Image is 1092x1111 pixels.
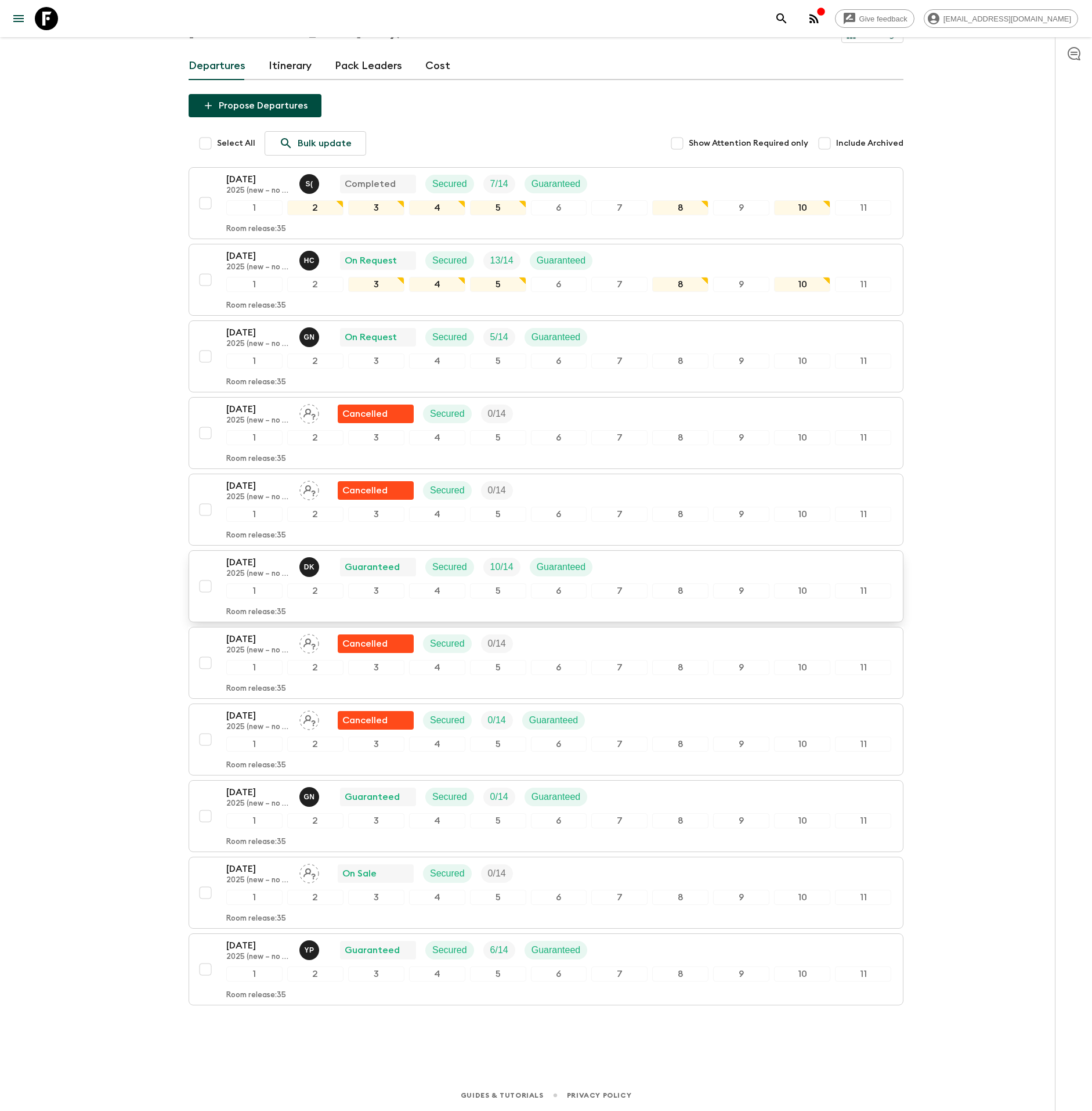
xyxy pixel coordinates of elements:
[348,737,404,752] div: 3
[774,583,830,598] div: 10
[423,864,472,883] div: Secured
[652,353,708,369] div: 8
[713,353,769,369] div: 9
[490,943,508,957] p: 6 / 14
[567,1089,631,1102] a: Privacy Policy
[299,484,319,493] span: Assign pack leader
[299,944,321,953] span: Yong Park
[423,405,472,423] div: Secured
[425,175,474,193] div: Secured
[591,583,648,598] div: 7
[287,353,343,369] div: 2
[345,330,397,344] p: On Request
[226,454,286,464] p: Room release: 35
[226,340,290,349] p: 2025 (new – no [DEMOGRAPHIC_DATA] stay)
[303,792,314,802] p: G N
[470,737,526,752] div: 5
[835,507,891,522] div: 11
[774,813,830,828] div: 10
[348,353,404,369] div: 3
[531,813,587,828] div: 6
[713,737,769,752] div: 9
[299,557,321,577] button: DK
[335,52,402,80] a: Pack Leaders
[226,402,290,416] p: [DATE]
[488,484,506,497] p: 0 / 14
[342,867,377,881] p: On Sale
[461,1089,544,1102] a: Guides & Tutorials
[432,943,467,957] p: Secured
[409,966,465,982] div: 4
[430,713,465,727] p: Secured
[226,632,290,646] p: [DATE]
[423,634,472,653] div: Secured
[345,254,397,268] p: On Request
[409,813,465,828] div: 4
[425,788,474,806] div: Secured
[226,914,286,924] p: Room release: 35
[287,507,343,522] div: 2
[226,723,290,732] p: 2025 (new – no [DEMOGRAPHIC_DATA] stay)
[591,813,648,828] div: 7
[189,94,321,117] button: Propose Departures
[835,277,891,292] div: 11
[226,838,286,847] p: Room release: 35
[652,966,708,982] div: 8
[835,430,891,445] div: 11
[348,200,404,215] div: 3
[774,890,830,905] div: 10
[652,583,708,598] div: 8
[713,966,769,982] div: 9
[835,9,914,28] a: Give feedback
[470,660,526,675] div: 5
[591,890,648,905] div: 7
[774,737,830,752] div: 10
[470,583,526,598] div: 5
[488,407,506,421] p: 0 / 14
[488,867,506,881] p: 0 / 14
[470,813,526,828] div: 5
[226,378,286,387] p: Room release: 35
[189,550,903,622] button: [DATE]2025 (new – no [DEMOGRAPHIC_DATA] stay)Damien KimGuaranteedSecuredTrip FillGuaranteed123456...
[409,353,465,369] div: 4
[348,583,404,598] div: 3
[531,737,587,752] div: 6
[652,200,708,215] div: 8
[652,660,708,675] div: 8
[409,277,465,292] div: 4
[226,862,290,876] p: [DATE]
[481,405,513,423] div: Trip Fill
[299,178,321,187] span: Sam (Sangwoo) Kim
[531,943,581,957] p: Guaranteed
[488,713,506,727] p: 0 / 14
[226,186,290,196] p: 2025 (new – no [DEMOGRAPHIC_DATA] stay)
[265,131,366,156] a: Bulk update
[226,569,290,579] p: 2025 (new – no [DEMOGRAPHIC_DATA] stay)
[652,277,708,292] div: 8
[342,484,388,497] p: Cancelled
[490,560,514,574] p: 10 / 14
[226,555,290,569] p: [DATE]
[713,583,769,598] div: 9
[774,277,830,292] div: 10
[591,353,648,369] div: 7
[226,799,290,809] p: 2025 (new – no [DEMOGRAPHIC_DATA] stay)
[470,966,526,982] div: 5
[226,479,290,493] p: [DATE]
[835,966,891,982] div: 11
[483,175,515,193] div: Trip Fill
[713,277,769,292] div: 9
[226,660,283,675] div: 1
[531,177,581,191] p: Guaranteed
[226,301,286,311] p: Room release: 35
[774,507,830,522] div: 10
[409,430,465,445] div: 4
[713,200,769,215] div: 9
[689,138,808,149] span: Show Attention Required only
[226,991,286,1000] p: Room release: 35
[591,200,648,215] div: 7
[189,397,903,469] button: [DATE]2025 (new – no [DEMOGRAPHIC_DATA] stay)Assign pack leaderFlash Pack cancellationSecuredTrip...
[342,713,388,727] p: Cancelled
[432,330,467,344] p: Secured
[226,737,283,752] div: 1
